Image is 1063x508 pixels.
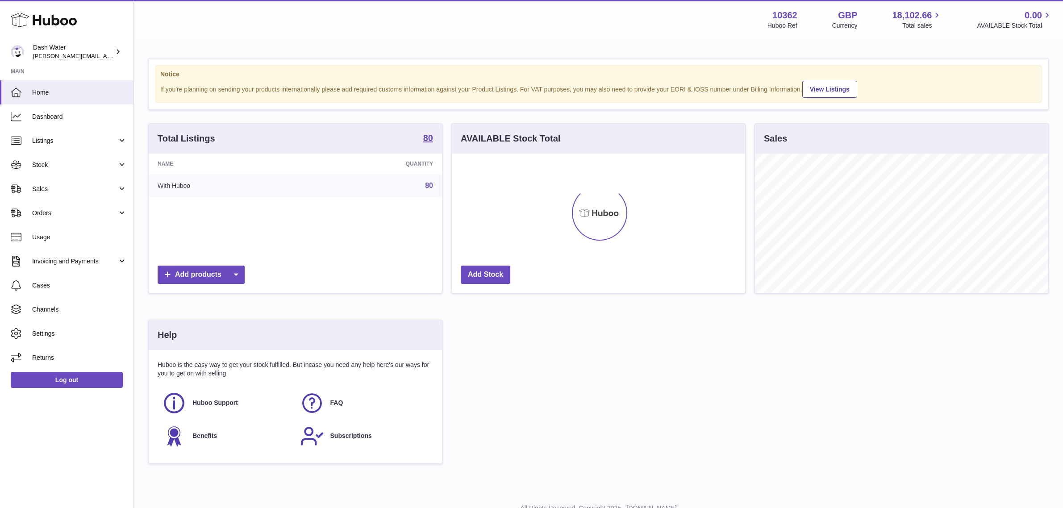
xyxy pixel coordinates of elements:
span: Subscriptions [330,432,372,440]
span: [PERSON_NAME][EMAIL_ADDRESS][DOMAIN_NAME] [33,52,179,59]
span: Invoicing and Payments [32,257,117,266]
span: Usage [32,233,127,242]
a: Add products [158,266,245,284]
strong: GBP [838,9,857,21]
h3: Help [158,329,177,341]
span: AVAILABLE Stock Total [977,21,1052,30]
h3: Total Listings [158,133,215,145]
span: Listings [32,137,117,145]
a: Huboo Support [162,391,291,415]
strong: 80 [423,133,433,142]
span: 0.00 [1025,9,1042,21]
span: Cases [32,281,127,290]
a: Add Stock [461,266,510,284]
a: Benefits [162,424,291,448]
strong: Notice [160,70,1037,79]
h3: AVAILABLE Stock Total [461,133,560,145]
div: Huboo Ref [767,21,797,30]
a: 0.00 AVAILABLE Stock Total [977,9,1052,30]
span: Dashboard [32,112,127,121]
span: Total sales [902,21,942,30]
div: Currency [832,21,858,30]
div: If you're planning on sending your products internationally please add required customs informati... [160,79,1037,98]
span: Returns [32,354,127,362]
th: Quantity [304,154,442,174]
span: Stock [32,161,117,169]
span: Home [32,88,127,97]
td: With Huboo [149,174,304,197]
p: Huboo is the easy way to get your stock fulfilled. But incase you need any help here's our ways f... [158,361,433,378]
a: 80 [425,182,433,189]
th: Name [149,154,304,174]
span: Settings [32,329,127,338]
a: 18,102.66 Total sales [892,9,942,30]
strong: 10362 [772,9,797,21]
h3: Sales [764,133,787,145]
img: james@dash-water.com [11,45,24,58]
a: View Listings [802,81,857,98]
span: Orders [32,209,117,217]
span: 18,102.66 [892,9,932,21]
span: FAQ [330,399,343,407]
div: Dash Water [33,43,113,60]
a: Log out [11,372,123,388]
span: Channels [32,305,127,314]
span: Huboo Support [192,399,238,407]
span: Sales [32,185,117,193]
a: Subscriptions [300,424,429,448]
a: FAQ [300,391,429,415]
span: Benefits [192,432,217,440]
a: 80 [423,133,433,144]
